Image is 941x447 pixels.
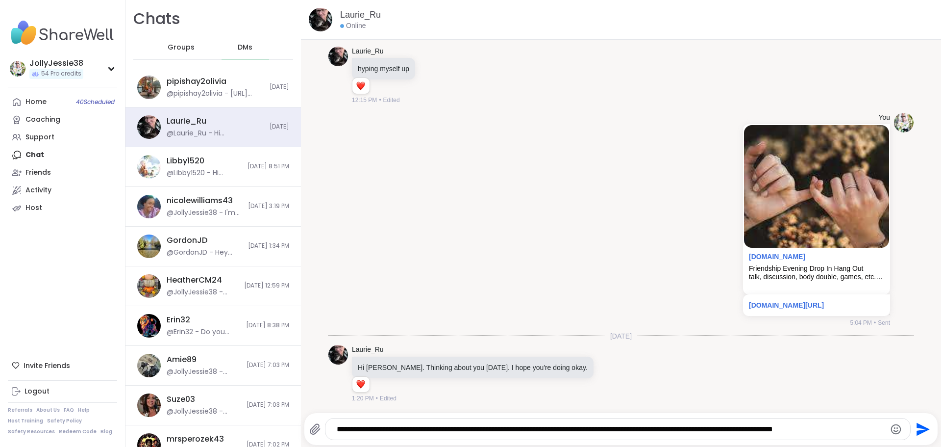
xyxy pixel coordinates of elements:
a: Friends [8,164,117,182]
img: https://sharewell-space-live.sfo3.digitaloceanspaces.com/user-generated/d68e32f1-75d2-4dac-94c6-4... [137,394,161,417]
a: Help [78,407,90,414]
a: Laurie_Ru [352,345,384,355]
span: [DATE] 12:59 PM [244,282,289,290]
img: https://sharewell-space-live.sfo3.digitaloceanspaces.com/user-generated/3403c148-dfcf-4217-9166-8... [137,195,161,218]
div: Reaction list [352,377,370,393]
a: Attachment [749,253,805,261]
img: https://sharewell-space-live.sfo3.digitaloceanspaces.com/user-generated/06ea934e-c718-4eb8-9caa-9... [137,115,161,139]
div: Home [25,97,47,107]
div: Invite Friends [8,357,117,374]
button: Send [911,418,933,440]
a: Blog [100,428,112,435]
p: hyping myself up [358,64,409,74]
div: Activity [25,185,51,195]
a: [DOMAIN_NAME][URL] [749,301,824,309]
div: Laurie_Ru [167,116,206,127]
img: https://sharewell-space-live.sfo3.digitaloceanspaces.com/user-generated/10b0115b-c625-49c3-8ab2-c... [137,235,161,258]
div: @JollyJessie38 - [URL][DOMAIN_NAME] [167,407,241,417]
span: [DATE] 1:34 PM [248,242,289,250]
div: pipishay2olivia [167,76,226,87]
textarea: Type your message [337,424,882,434]
img: ShareWell Nav Logo [8,16,117,50]
button: Reactions: love [355,381,366,389]
img: JollyJessie38 [10,61,25,77]
span: DMs [238,43,252,53]
a: Activity [8,182,117,199]
div: Friends [25,168,51,178]
div: @GordonJD - Hey [PERSON_NAME], I’m hosting another [MEDICAL_DATA] and disability session tonight ... [167,248,242,258]
div: @JollyJessie38 - [URL][DOMAIN_NAME] [167,288,238,297]
div: @JollyJessie38 - I'm doing ok [167,208,242,218]
span: 5:04 PM [850,318,872,327]
span: [DATE] 8:51 PM [248,162,289,171]
div: @Erin32 - Do you have a session right now [167,327,240,337]
span: 12:15 PM [352,96,377,105]
a: Laurie_Ru [352,47,384,56]
span: • [874,318,876,327]
span: • [379,96,381,105]
button: Emoji picker [890,423,902,435]
div: mrsperozek43 [167,434,224,445]
span: [DATE] [270,83,289,91]
div: talk, discussion, body double, games, etc. to kill time between sessions [749,273,884,281]
p: Hi [PERSON_NAME]. Thinking about you [DATE]. I hope you're doing okay. [358,363,588,372]
img: https://sharewell-space-live.sfo3.digitaloceanspaces.com/user-generated/06ea934e-c718-4eb8-9caa-9... [328,345,348,365]
div: Host [25,203,42,213]
div: Friendship Evening Drop In Hang Out [749,264,884,273]
div: Coaching [25,115,60,125]
button: Reactions: love [355,82,366,90]
h4: You [878,113,890,123]
div: HeatherCM24 [167,275,222,286]
h1: Chats [133,8,180,30]
a: Logout [8,383,117,400]
a: Home40Scheduled [8,93,117,111]
img: https://sharewell-space-live.sfo3.digitaloceanspaces.com/user-generated/22027137-b181-4a8c-aa67-6... [137,155,161,179]
img: https://sharewell-space-live.sfo3.digitaloceanspaces.com/user-generated/e72d2dfd-06ae-43a5-b116-a... [137,274,161,298]
span: 1:20 PM [352,394,374,403]
div: nicolewilliams43 [167,195,233,206]
a: Laurie_Ru [340,9,381,21]
span: Edited [383,96,400,105]
span: 54 Pro credits [41,70,81,78]
span: Groups [168,43,195,53]
a: Referrals [8,407,32,414]
a: Safety Resources [8,428,55,435]
img: https://sharewell-space-live.sfo3.digitaloceanspaces.com/user-generated/c3bd44a5-f966-4702-9748-c... [137,354,161,377]
div: Reaction list [352,78,370,94]
div: Online [340,21,366,31]
img: https://sharewell-space-live.sfo3.digitaloceanspaces.com/user-generated/55b63ce6-323a-4f13-9d6e-1... [137,76,161,99]
a: Safety Policy [47,418,82,424]
a: Host [8,199,117,217]
a: Host Training [8,418,43,424]
a: Coaching [8,111,117,129]
span: [DATE] 7:03 PM [247,361,289,369]
div: @Laurie_Ru - Hi [PERSON_NAME]. Thinking about you [DATE]. I hope you're doing okay. [167,129,264,138]
span: • [376,394,378,403]
div: Erin32 [167,315,190,325]
a: FAQ [64,407,74,414]
span: Sent [878,318,890,327]
div: @JollyJessie38 - [URL][DOMAIN_NAME] [167,367,241,377]
span: [DATE] 7:03 PM [247,401,289,409]
span: [DATE] 8:38 PM [246,321,289,330]
img: https://sharewell-space-live.sfo3.digitaloceanspaces.com/user-generated/06ea934e-c718-4eb8-9caa-9... [328,47,348,66]
div: Libby1520 [167,156,204,166]
div: Logout [25,387,50,396]
span: 40 Scheduled [76,98,115,106]
span: [DATE] 3:19 PM [248,202,289,210]
div: @Libby1520 - Hi [PERSON_NAME], thanks for the invite. I am doing some yoga 🧘‍♀️ tonight. Have a g... [167,168,242,178]
div: Suze03 [167,394,195,405]
div: Amie89 [167,354,197,365]
div: JollyJessie38 [29,58,83,69]
div: @pipishay2olivia - [URL][DOMAIN_NAME] [167,89,264,99]
span: [DATE] [270,123,289,131]
img: https://sharewell-space-live.sfo3.digitaloceanspaces.com/user-generated/06ea934e-c718-4eb8-9caa-9... [309,8,332,31]
span: [DATE] [604,331,638,341]
img: https://sharewell-space-live.sfo3.digitaloceanspaces.com/user-generated/3602621c-eaa5-4082-863a-9... [894,113,914,132]
div: Support [25,132,54,142]
img: Friendship Evening Drop In Hang Out [744,125,889,247]
span: Edited [380,394,396,403]
a: About Us [36,407,60,414]
a: Redeem Code [59,428,97,435]
img: https://sharewell-space-live.sfo3.digitaloceanspaces.com/user-generated/e7455af9-44b9-465a-9341-a... [137,314,161,338]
